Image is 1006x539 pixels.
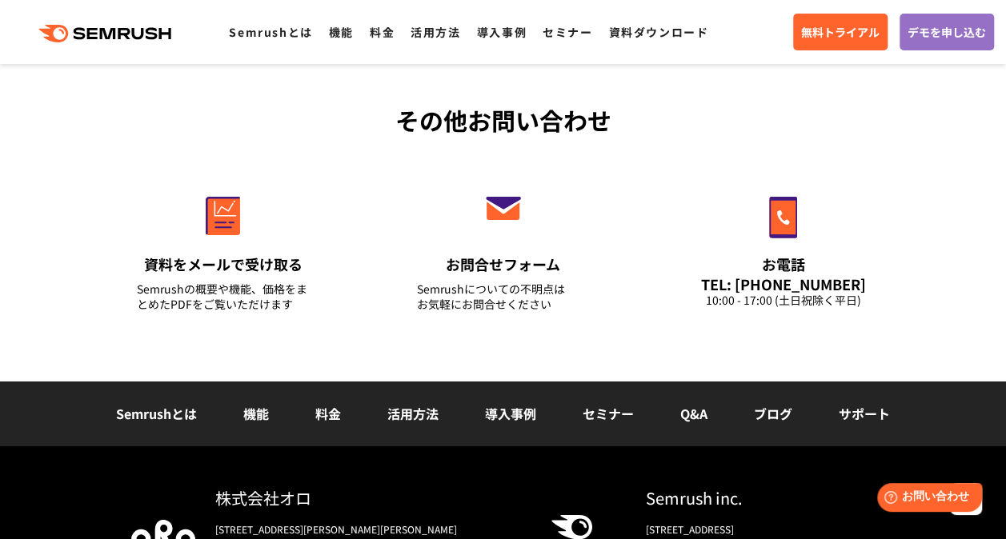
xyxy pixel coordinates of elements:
[411,24,460,40] a: 活用方法
[608,24,708,40] a: 資料ダウンロード
[137,281,310,312] div: Semrushの概要や機能、価格をまとめたPDFをご覧いただけます
[103,162,343,332] a: 資料をメールで受け取る Semrushの概要や機能、価格をまとめたPDFをご覧いただけます
[908,23,986,41] span: デモを申し込む
[137,254,310,274] div: 資料をメールで受け取る
[801,23,880,41] span: 無料トライアル
[243,404,269,423] a: 機能
[417,281,590,312] div: Semrushについての不明点は お気軽にお問合せください
[680,404,707,423] a: Q&A
[477,24,527,40] a: 導入事例
[646,522,876,537] div: [STREET_ADDRESS]
[900,14,994,50] a: デモを申し込む
[864,477,988,521] iframe: Help widget launcher
[583,404,634,423] a: セミナー
[793,14,888,50] a: 無料トライアル
[215,486,503,509] div: 株式会社オロ
[116,404,197,423] a: Semrushとは
[697,293,870,308] div: 10:00 - 17:00 (土日祝除く平日)
[697,254,870,274] div: お電話
[370,24,395,40] a: 料金
[229,24,312,40] a: Semrushとは
[315,404,341,423] a: 料金
[697,275,870,293] div: TEL: [PHONE_NUMBER]
[383,162,623,332] a: お問合せフォーム Semrushについての不明点はお気軽にお問合せください
[485,404,536,423] a: 導入事例
[646,486,876,509] div: Semrush inc.
[329,24,354,40] a: 機能
[417,254,590,274] div: お問合せフォーム
[387,404,439,423] a: 活用方法
[839,404,890,423] a: サポート
[83,102,924,138] div: その他お問い合わせ
[754,404,792,423] a: ブログ
[543,24,592,40] a: セミナー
